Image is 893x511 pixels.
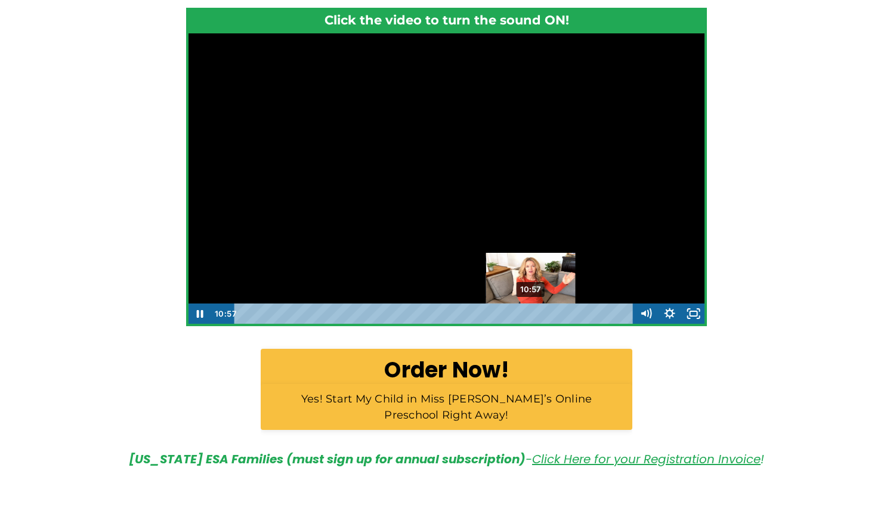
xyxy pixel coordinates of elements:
[657,303,681,324] button: Show settings menu
[384,355,509,385] b: Order Now!
[243,303,628,324] div: Playbar
[188,303,212,324] button: Pause
[261,384,633,430] a: Yes! Start My Child in Miss [PERSON_NAME]’s Online Preschool Right Away!
[261,349,633,396] a: Order Now!
[681,303,705,324] button: Fullscreen
[634,303,657,324] button: Mute
[129,451,526,467] strong: [US_STATE] ESA Families (must sign up for annual subscription)
[325,13,569,27] strong: Click the video to turn the sound ON!
[129,451,764,467] em: - !
[301,392,592,422] span: Yes! Start My Child in Miss [PERSON_NAME]’s Online Preschool Right Away!
[532,451,761,467] a: Click Here for your Registration Invoice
